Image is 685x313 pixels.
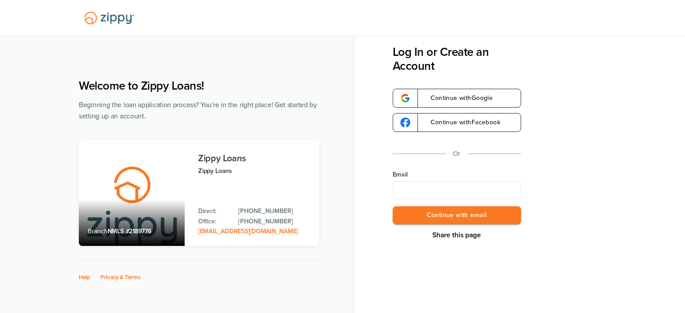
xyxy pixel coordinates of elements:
button: Continue with email [393,206,521,225]
p: Direct: [198,206,229,216]
h1: Welcome to Zippy Loans! [79,79,319,93]
input: Email Address [393,181,521,199]
label: Email [393,170,521,179]
span: Continue with Facebook [422,119,500,126]
h3: Log In or Create an Account [393,45,521,73]
span: Continue with Google [422,95,493,101]
button: Share This Page [430,231,484,240]
a: Email Address: zippyguide@zippymh.com [198,227,298,235]
img: google-logo [400,118,410,127]
span: Branch [88,227,108,235]
p: Or [453,148,460,159]
span: Beginning the loan application process? You're in the right place! Get started by setting up an a... [79,101,317,120]
a: google-logoContinue withFacebook [393,113,521,132]
a: google-logoContinue withGoogle [393,89,521,108]
h3: Zippy Loans [198,154,310,163]
span: NMLS #2189776 [108,227,151,235]
a: Office Phone: 512-975-2947 [238,217,310,227]
p: Office: [198,217,229,227]
a: Help [79,274,91,281]
p: Zippy Loans [198,166,310,176]
img: google-logo [400,93,410,103]
a: Direct Phone: 512-975-2947 [238,206,310,216]
img: Lender Logo [79,8,140,28]
a: Privacy & Terms [100,274,141,281]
